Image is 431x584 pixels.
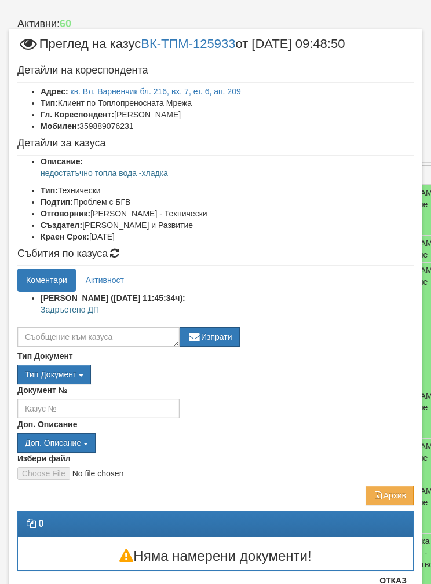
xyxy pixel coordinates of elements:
[17,453,71,464] label: Избери файл
[17,269,76,292] a: Коментари
[17,384,67,396] label: Документ №
[17,365,91,384] button: Тип Документ
[41,219,414,231] li: [PERSON_NAME] и Развитие
[41,110,114,119] b: Гл. Кореспондент:
[41,304,414,315] p: Задръстено ДП
[180,327,240,347] button: Изпрати
[71,87,241,96] a: кв. Вл. Варненчик бл. 216, вх. 7, ет. 6, ап. 209
[17,399,180,418] input: Казус №
[41,232,89,241] b: Краен Срок:
[41,208,414,219] li: [PERSON_NAME] - Технически
[41,231,414,243] li: [DATE]
[17,365,414,384] div: Двоен клик, за изчистване на избраната стойност.
[17,248,414,260] h4: Събития по казуса
[141,36,235,51] a: ВК-ТПМ-125933
[17,138,414,149] h4: Детайли за казуса
[41,197,73,207] b: Подтип:
[17,65,414,76] h4: Детайли на кореспондента
[41,196,414,208] li: Проблем с БГВ
[41,157,83,166] b: Описание:
[41,98,58,108] b: Тип:
[77,269,133,292] a: Активност
[25,438,81,447] span: Доп. Описание
[17,433,96,453] button: Доп. Описание
[41,221,82,230] b: Създател:
[17,433,414,453] div: Двоен клик, за изчистване на избраната стойност.
[41,97,414,109] li: Клиент по Топлопреносната Мрежа
[41,209,90,218] b: Отговорник:
[41,167,414,179] p: недостатъчно топла вода -хладка
[41,109,414,120] li: [PERSON_NAME]
[17,350,73,362] label: Тип Документ
[41,293,185,303] strong: [PERSON_NAME] ([DATE] 11:45:34ч):
[366,486,414,505] button: Архив
[38,519,43,528] strong: 0
[41,87,68,96] b: Адрес:
[25,370,76,379] span: Тип Документ
[18,549,413,564] h3: Няма намерени документи!
[17,418,77,430] label: Доп. Описание
[41,186,58,195] b: Тип:
[17,38,345,59] span: Преглед на казус от [DATE] 09:48:50
[41,185,414,196] li: Технически
[41,122,79,131] b: Мобилен:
